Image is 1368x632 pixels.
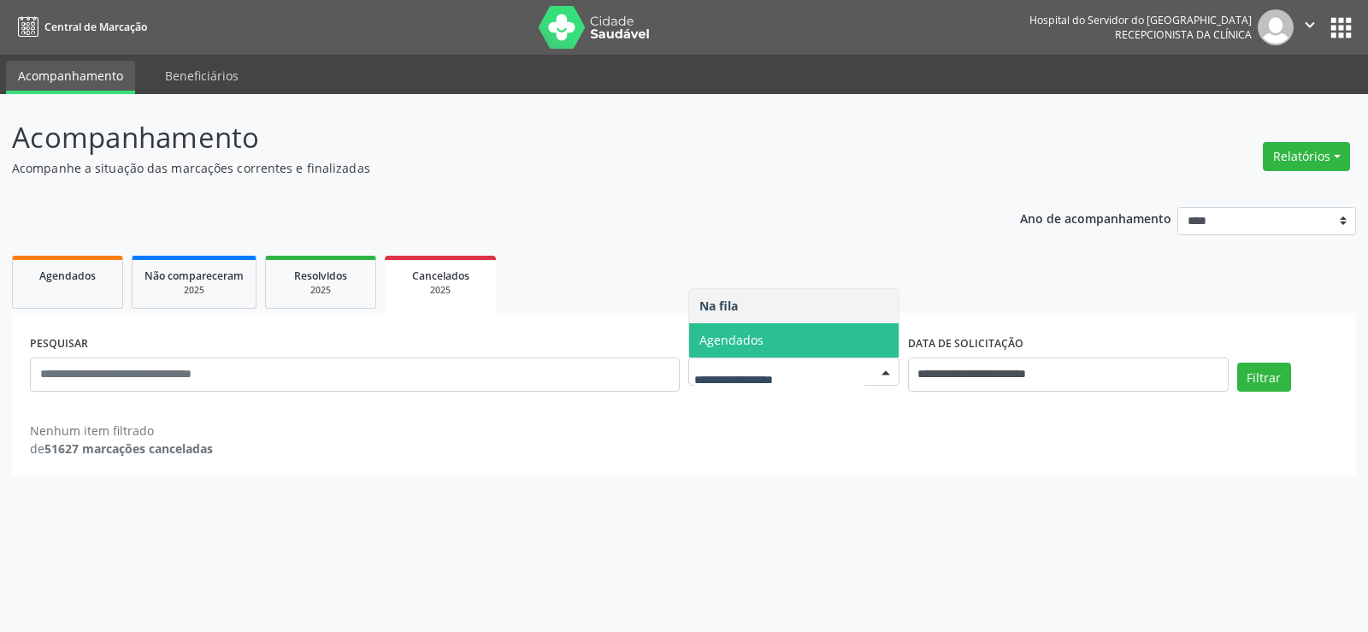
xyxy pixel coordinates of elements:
[144,284,244,297] div: 2025
[397,284,484,297] div: 2025
[30,440,213,458] div: de
[699,298,738,314] span: Na fila
[1020,207,1171,228] p: Ano de acompanhamento
[12,116,952,159] p: Acompanhamento
[12,13,147,41] a: Central de Marcação
[6,61,135,94] a: Acompanhamento
[44,440,213,457] strong: 51627 marcações canceladas
[1263,142,1350,171] button: Relatórios
[144,269,244,283] span: Não compareceram
[30,422,213,440] div: Nenhum item filtrado
[1300,15,1319,34] i: 
[1029,13,1252,27] div: Hospital do Servidor do [GEOGRAPHIC_DATA]
[412,269,469,283] span: Cancelados
[294,269,347,283] span: Resolvidos
[908,331,1023,357] label: DATA DE SOLICITAÇÃO
[153,61,251,91] a: Beneficiários
[30,331,88,357] label: PESQUISAR
[1294,9,1326,45] button: 
[44,20,147,34] span: Central de Marcação
[278,284,363,297] div: 2025
[39,269,96,283] span: Agendados
[1326,13,1356,43] button: apps
[1115,27,1252,42] span: Recepcionista da clínica
[1237,363,1291,392] button: Filtrar
[1258,9,1294,45] img: img
[699,332,764,348] span: Agendados
[12,159,952,177] p: Acompanhe a situação das marcações correntes e finalizadas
